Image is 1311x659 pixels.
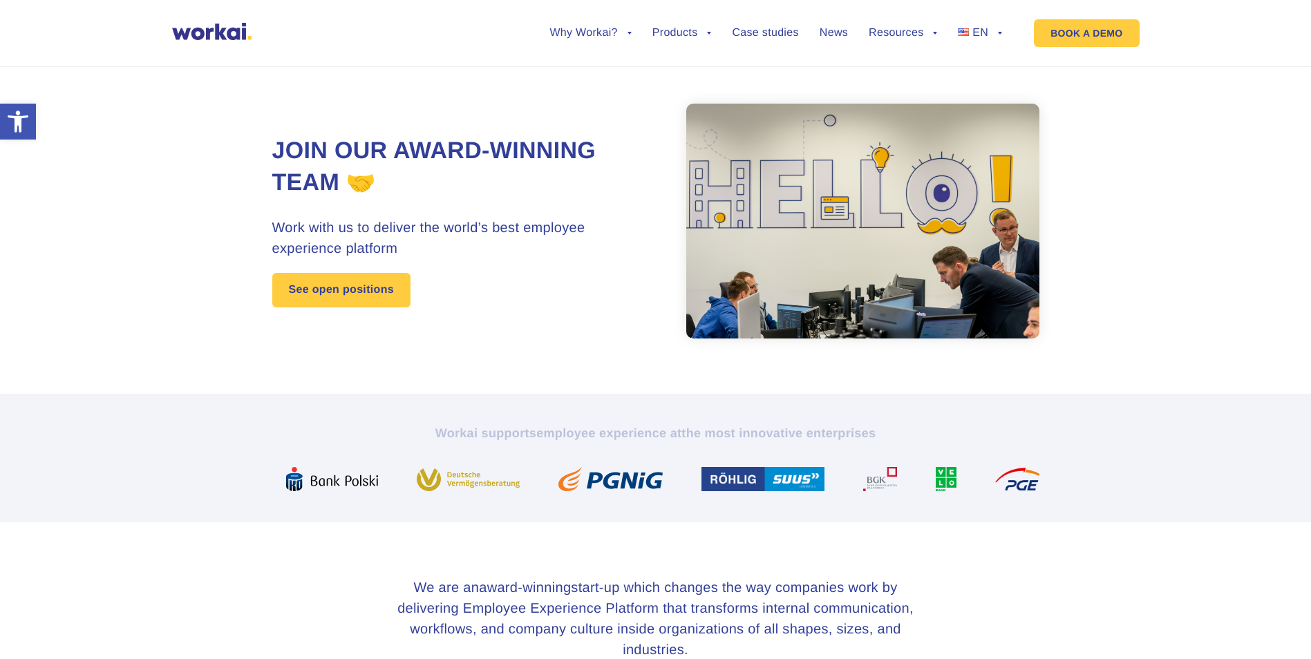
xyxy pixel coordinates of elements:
h2: Workai supports the most innovative enterprises [272,425,1039,441]
a: BOOK A DEMO [1034,19,1139,47]
a: Why Workai? [549,28,631,39]
a: News [820,28,848,39]
span: EN [972,27,988,39]
h3: Work with us to deliver the world’s best employee experience platform [272,218,656,259]
i: award-winning [479,580,571,595]
a: Products [652,28,712,39]
h1: Join our award-winning team 🤝 [272,135,656,199]
a: Case studies [732,28,798,39]
a: See open positions [272,273,411,307]
a: Resources [869,28,937,39]
i: employee experience at [536,426,681,440]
